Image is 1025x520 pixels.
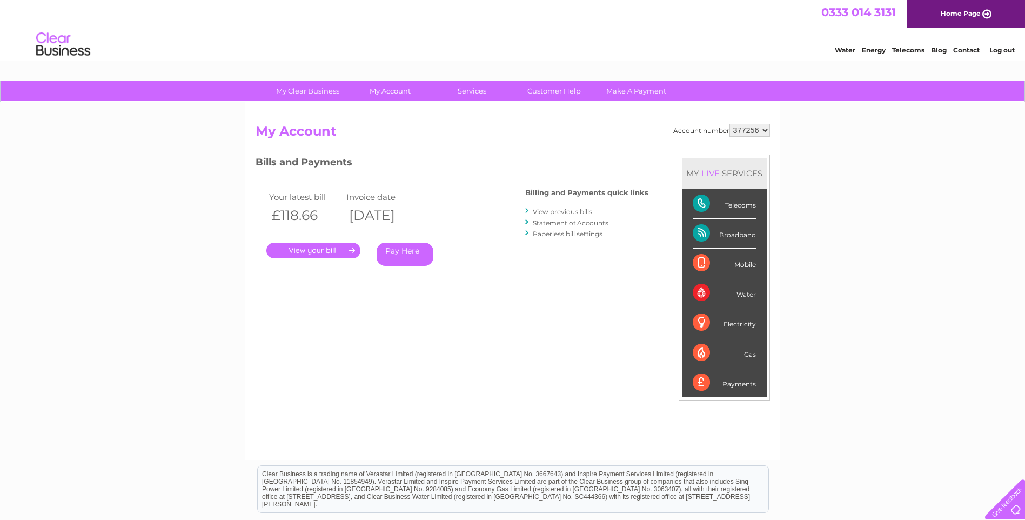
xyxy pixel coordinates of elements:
[693,368,756,397] div: Payments
[673,124,770,137] div: Account number
[862,46,886,54] a: Energy
[377,243,433,266] a: Pay Here
[693,249,756,278] div: Mobile
[263,81,352,101] a: My Clear Business
[693,278,756,308] div: Water
[36,28,91,61] img: logo.png
[693,308,756,338] div: Electricity
[266,190,344,204] td: Your latest bill
[693,189,756,219] div: Telecoms
[525,189,648,197] h4: Billing and Payments quick links
[693,338,756,368] div: Gas
[258,6,768,52] div: Clear Business is a trading name of Verastar Limited (registered in [GEOGRAPHIC_DATA] No. 3667643...
[953,46,980,54] a: Contact
[533,230,602,238] a: Paperless bill settings
[699,168,722,178] div: LIVE
[931,46,947,54] a: Blog
[682,158,767,189] div: MY SERVICES
[835,46,855,54] a: Water
[427,81,517,101] a: Services
[266,204,344,226] th: £118.66
[533,208,592,216] a: View previous bills
[344,204,421,226] th: [DATE]
[266,243,360,258] a: .
[533,219,608,227] a: Statement of Accounts
[693,219,756,249] div: Broadband
[344,190,421,204] td: Invoice date
[821,5,896,19] a: 0333 014 3131
[989,46,1015,54] a: Log out
[256,124,770,144] h2: My Account
[592,81,681,101] a: Make A Payment
[345,81,434,101] a: My Account
[256,155,648,174] h3: Bills and Payments
[510,81,599,101] a: Customer Help
[892,46,924,54] a: Telecoms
